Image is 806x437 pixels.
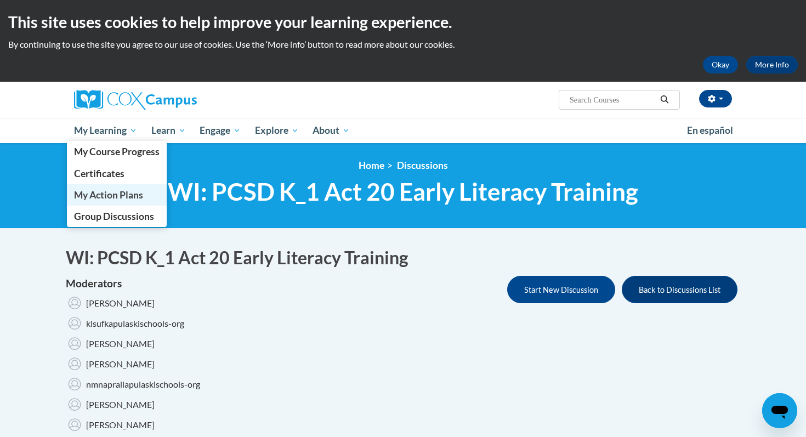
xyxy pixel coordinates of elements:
span: nmnaprallapulaskischools-org [86,378,200,389]
span: About [313,124,350,137]
img: nmnaprallapulaskischools-org [66,375,83,393]
img: Kris Wells [66,416,83,433]
iframe: Button to launch messaging window [762,393,797,428]
a: My Course Progress [67,141,167,162]
button: Start New Discussion [507,276,615,303]
h4: Moderators [66,276,200,292]
img: Marc Klawiter [66,355,83,372]
button: Search [656,93,673,106]
span: Explore [255,124,299,137]
div: Main menu [58,118,748,143]
a: About [306,118,357,143]
a: En español [680,119,740,142]
button: Back to Discussions List [622,276,737,303]
a: My Learning [67,118,144,143]
span: Engage [200,124,241,137]
input: Search Courses [569,93,656,106]
span: [PERSON_NAME] [86,419,155,429]
h2: This site uses cookies to help improve your learning experience. [8,11,798,33]
span: [PERSON_NAME] [86,297,155,308]
span: Certificates [74,168,124,179]
a: My Action Plans [67,184,167,206]
span: [PERSON_NAME] [86,358,155,368]
a: Learn [144,118,193,143]
a: Group Discussions [67,206,167,227]
span: WI: PCSD K_1 Act 20 Early Literacy Training [168,177,638,206]
span: My Action Plans [74,189,143,201]
a: Home [359,160,384,171]
span: Learn [151,124,186,137]
span: Discussions [397,160,448,171]
span: klsufkapulaskischools-org [86,317,184,328]
span: [PERSON_NAME] [86,399,155,409]
a: Cox Campus [74,90,282,110]
p: By continuing to use the site you agree to our use of cookies. Use the ‘More info’ button to read... [8,38,798,50]
span: My Course Progress [74,146,160,157]
span: En español [687,124,733,136]
img: Rhoda Wood [66,294,83,311]
h1: WI: PCSD K_1 Act 20 Early Literacy Training [66,246,740,270]
a: Engage [192,118,248,143]
button: Account Settings [699,90,732,107]
img: Peggy Goddard [66,395,83,413]
span: Group Discussions [74,211,154,222]
img: klsufkapulaskischools-org [66,314,83,332]
a: Explore [248,118,306,143]
button: Okay [703,56,738,73]
a: More Info [746,56,798,73]
img: Thomas Krause [66,334,83,352]
span: My Learning [74,124,137,137]
span: [PERSON_NAME] [86,338,155,348]
img: Cox Campus [74,90,197,110]
a: Certificates [67,163,167,184]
